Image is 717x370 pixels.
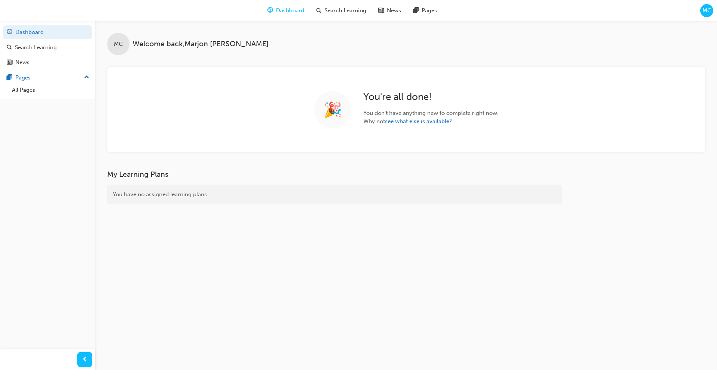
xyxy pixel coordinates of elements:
[700,4,713,17] button: MC
[3,71,92,85] button: Pages
[3,41,92,54] a: Search Learning
[310,3,372,18] a: search-iconSearch Learning
[385,118,452,125] a: see what else is available?
[702,6,711,15] span: MC
[9,84,92,96] a: All Pages
[107,170,562,179] h3: My Learning Plans
[15,43,57,52] div: Search Learning
[133,40,269,48] span: Welcome back , Marjon [PERSON_NAME]
[363,109,499,117] span: You don ' t have anything new to complete right now.
[325,6,366,15] span: Search Learning
[378,6,384,15] span: news-icon
[7,75,12,81] span: pages-icon
[363,91,499,103] h2: You ' re all done!
[363,117,499,126] span: Why not
[267,6,273,15] span: guage-icon
[387,6,401,15] span: News
[107,185,562,204] div: You have no assigned learning plans
[3,24,92,71] button: DashboardSearch LearningNews
[7,59,12,66] span: news-icon
[276,6,304,15] span: Dashboard
[3,25,92,39] a: Dashboard
[422,6,437,15] span: Pages
[3,56,92,69] a: News
[15,73,31,82] div: Pages
[15,58,30,67] div: News
[413,6,419,15] span: pages-icon
[372,3,407,18] a: news-iconNews
[84,73,89,82] span: up-icon
[7,29,12,36] span: guage-icon
[82,355,88,364] span: prev-icon
[261,3,310,18] a: guage-iconDashboard
[7,44,12,51] span: search-icon
[323,106,342,114] span: 🎉
[316,6,322,15] span: search-icon
[407,3,443,18] a: pages-iconPages
[114,40,123,48] span: MC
